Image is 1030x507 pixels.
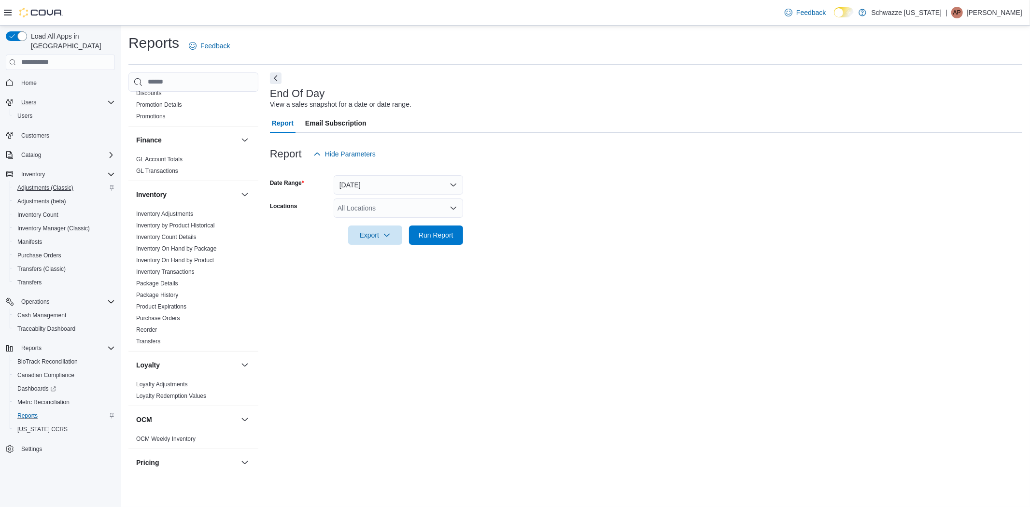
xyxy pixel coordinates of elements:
span: Load All Apps in [GEOGRAPHIC_DATA] [27,31,115,51]
button: Metrc Reconciliation [10,395,119,409]
button: Users [2,96,119,109]
a: Product Expirations [136,303,186,310]
span: Export [354,225,396,245]
span: Promotions [136,113,166,120]
button: Transfers (Classic) [10,262,119,276]
span: Users [14,110,115,122]
p: Schwazze [US_STATE] [871,7,942,18]
span: Home [17,77,115,89]
button: Operations [2,295,119,309]
span: Reports [14,410,115,422]
span: Package Details [136,280,178,287]
a: Canadian Compliance [14,369,78,381]
span: Cash Management [14,310,115,321]
h3: Finance [136,135,162,145]
span: Inventory Manager (Classic) [17,225,90,232]
img: Cova [19,8,63,17]
a: Inventory Count Details [136,234,197,240]
h3: Pricing [136,458,159,467]
span: Reports [17,412,38,420]
span: AP [953,7,961,18]
span: Traceabilty Dashboard [14,323,115,335]
span: Inventory On Hand by Product [136,256,214,264]
h1: Reports [128,33,179,53]
span: BioTrack Reconciliation [14,356,115,367]
span: Reorder [136,326,157,334]
a: Reorder [136,326,157,333]
span: BioTrack Reconciliation [17,358,78,366]
span: Metrc Reconciliation [17,398,70,406]
button: [DATE] [334,175,463,195]
button: Home [2,76,119,90]
h3: Loyalty [136,360,160,370]
a: GL Transactions [136,168,178,174]
a: Inventory On Hand by Product [136,257,214,264]
span: Users [17,97,115,108]
a: Promotion Details [136,101,182,108]
span: Transfers [17,279,42,286]
button: Pricing [239,457,251,468]
span: OCM Weekly Inventory [136,435,196,443]
button: Catalog [17,149,45,161]
span: Inventory Manager (Classic) [14,223,115,234]
span: Operations [17,296,115,308]
a: Inventory Count [14,209,62,221]
label: Locations [270,202,297,210]
span: Product Expirations [136,303,186,310]
div: Discounts & Promotions [128,87,258,126]
a: Discounts [136,90,162,97]
span: Promotion Details [136,101,182,109]
button: Reports [10,409,119,422]
span: Customers [21,132,49,140]
span: Inventory by Product Historical [136,222,215,229]
span: Metrc Reconciliation [14,396,115,408]
p: [PERSON_NAME] [967,7,1022,18]
a: GL Account Totals [136,156,183,163]
a: [US_STATE] CCRS [14,423,71,435]
span: Settings [21,445,42,453]
span: Report [272,113,294,133]
button: Inventory [239,189,251,200]
span: Inventory Transactions [136,268,195,276]
a: Home [17,77,41,89]
a: Purchase Orders [136,315,180,322]
span: Inventory Count [17,211,58,219]
a: OCM Weekly Inventory [136,436,196,442]
button: Catalog [2,148,119,162]
a: Traceabilty Dashboard [14,323,79,335]
button: BioTrack Reconciliation [10,355,119,368]
span: Adjustments (Classic) [14,182,115,194]
button: Pricing [136,458,237,467]
span: Transfers [14,277,115,288]
span: Feedback [796,8,826,17]
button: Cash Management [10,309,119,322]
button: OCM [136,415,237,424]
div: Finance [128,154,258,181]
a: Feedback [185,36,234,56]
a: Transfers [14,277,45,288]
span: Adjustments (beta) [17,197,66,205]
span: Canadian Compliance [14,369,115,381]
a: Transfers (Classic) [14,263,70,275]
span: Operations [21,298,50,306]
span: Settings [17,443,115,455]
span: GL Transactions [136,167,178,175]
span: Run Report [419,230,453,240]
span: Inventory [21,170,45,178]
a: Loyalty Adjustments [136,381,188,388]
div: Amber Palubeskie [951,7,963,18]
span: Reports [21,344,42,352]
a: Customers [17,130,53,141]
span: Reports [17,342,115,354]
span: Purchase Orders [14,250,115,261]
button: Users [17,97,40,108]
div: View a sales snapshot for a date or date range. [270,99,411,110]
button: Loyalty [239,359,251,371]
a: Metrc Reconciliation [14,396,73,408]
span: Dashboards [14,383,115,394]
a: Inventory Adjustments [136,211,193,217]
h3: Inventory [136,190,167,199]
a: Adjustments (Classic) [14,182,77,194]
span: Discounts [136,89,162,97]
